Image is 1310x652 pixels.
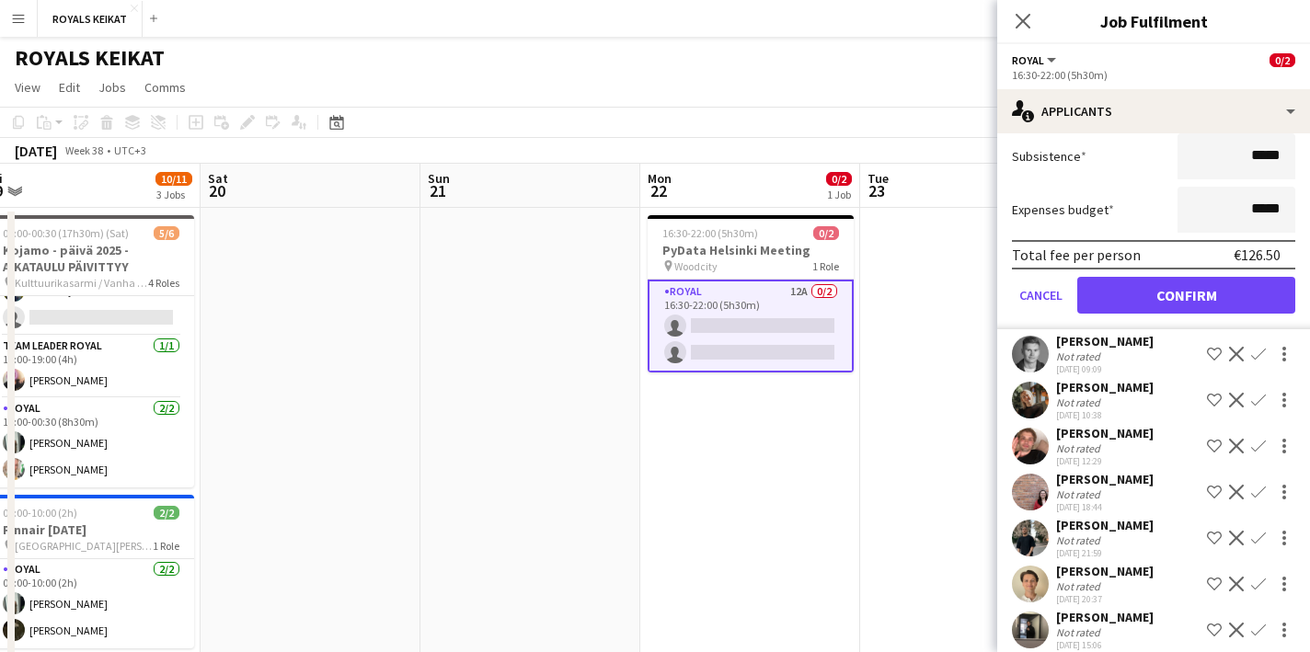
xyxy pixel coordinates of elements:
div: 16:30-22:00 (5h30m) [1012,68,1295,82]
span: 22 [645,180,672,201]
a: Edit [52,75,87,99]
div: [DATE] 18:44 [1056,501,1154,513]
div: [PERSON_NAME] [1056,471,1154,487]
div: [PERSON_NAME] [1056,379,1154,395]
div: Not rated [1056,487,1104,501]
h1: ROYALS KEIKAT [15,44,165,72]
span: Royal [1012,53,1044,67]
span: 21 [425,180,450,201]
div: UTC+3 [114,143,146,157]
span: Comms [144,79,186,96]
app-job-card: 16:30-22:00 (5h30m)0/2PyData Helsinki Meeting Woodcity1 RoleRoyal12A0/216:30-22:00 (5h30m) [648,215,854,372]
a: Jobs [91,75,133,99]
span: Week 38 [61,143,107,157]
span: 20 [205,180,228,201]
h3: PyData Helsinki Meeting [648,242,854,258]
div: [DATE] 20:37 [1056,593,1154,605]
button: Royal [1012,53,1059,67]
span: Edit [59,79,80,96]
div: [PERSON_NAME] [1056,517,1154,533]
span: 1 Role [153,539,179,553]
div: [PERSON_NAME] [1056,609,1154,625]
span: 16:30-22:00 (5h30m) [662,226,758,240]
div: Applicants [997,89,1310,133]
span: 23 [865,180,889,201]
div: [DATE] 12:29 [1056,455,1154,467]
span: Jobs [98,79,126,96]
div: Total fee per person [1012,246,1141,264]
span: View [15,79,40,96]
div: €126.50 [1234,246,1281,264]
div: Not rated [1056,349,1104,363]
div: 1 Job [827,188,851,201]
span: 0/2 [826,172,852,186]
div: [DATE] 21:59 [1056,547,1154,559]
label: Subsistence [1012,148,1086,165]
div: Not rated [1056,533,1104,547]
div: [PERSON_NAME] [1056,333,1154,349]
span: 0/2 [1270,53,1295,67]
div: 3 Jobs [156,188,191,201]
span: 2/2 [154,506,179,520]
button: Cancel [1012,277,1070,314]
span: Woodcity [674,259,718,273]
button: Confirm [1077,277,1295,314]
a: Comms [137,75,193,99]
div: [PERSON_NAME] [1056,563,1154,579]
span: [GEOGRAPHIC_DATA][PERSON_NAME] [15,539,153,553]
span: 08:00-10:00 (2h) [3,506,77,520]
span: 5/6 [154,226,179,240]
label: Expenses budget [1012,201,1114,218]
div: [DATE] 09:09 [1056,363,1154,375]
span: 07:00-00:30 (17h30m) (Sat) [3,226,129,240]
div: Not rated [1056,441,1104,455]
a: View [7,75,48,99]
div: [DATE] 15:06 [1056,639,1154,651]
div: Not rated [1056,625,1104,639]
app-card-role: Royal12A0/216:30-22:00 (5h30m) [648,280,854,372]
span: Sun [428,170,450,187]
div: [DATE] [15,142,57,160]
div: Not rated [1056,395,1104,409]
div: Not rated [1056,579,1104,593]
div: [PERSON_NAME] [1056,425,1154,441]
span: Mon [648,170,672,187]
span: 0/2 [813,226,839,240]
span: Tue [868,170,889,187]
span: 1 Role [812,259,839,273]
div: [DATE] 10:38 [1056,409,1154,421]
h3: Job Fulfilment [997,9,1310,33]
button: ROYALS KEIKAT [38,1,143,37]
span: 10/11 [155,172,192,186]
span: Sat [208,170,228,187]
span: 4 Roles [148,276,179,290]
span: Kulttuurikasarmi / Vanha Ylioppilastalo [15,276,148,290]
